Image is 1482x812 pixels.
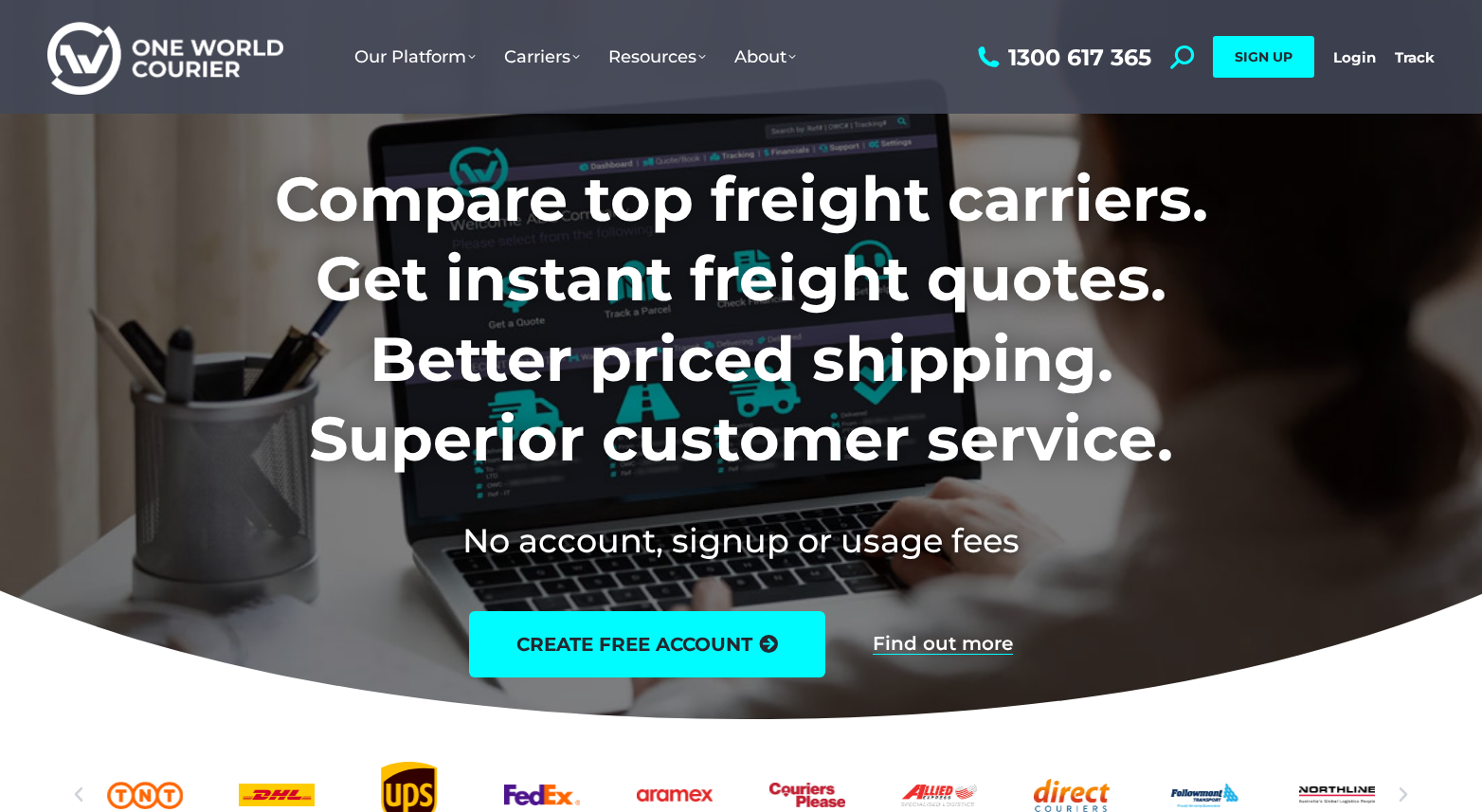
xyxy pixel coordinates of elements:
img: One World Courier [47,19,283,96]
span: Our Platform [354,46,476,67]
a: About [720,27,810,86]
a: Find out more [873,634,1013,655]
a: 1300 617 365 [973,45,1151,69]
a: create free account [469,611,825,677]
h1: Compare top freight carriers. Get instant freight quotes. Better priced shipping. Superior custom... [150,159,1333,479]
h2: No account, signup or usage fees [150,517,1333,564]
a: Our Platform [340,27,490,86]
a: Resources [594,27,720,86]
span: About [734,46,796,67]
a: Track [1395,48,1435,66]
span: Resources [608,46,706,67]
a: SIGN UP [1213,36,1314,78]
a: Carriers [490,27,594,86]
a: Login [1333,48,1376,66]
span: SIGN UP [1235,48,1292,65]
span: Carriers [504,46,580,67]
